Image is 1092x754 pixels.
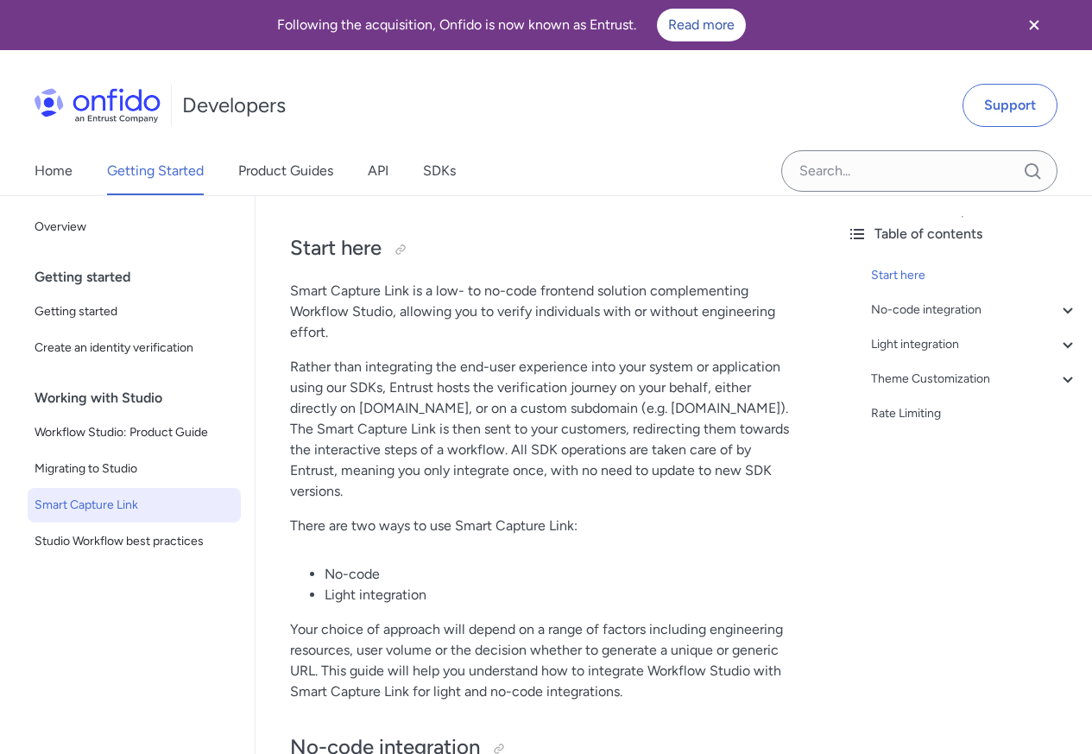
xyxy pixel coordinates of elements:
[35,88,161,123] img: Onfido Logo
[963,84,1057,127] a: Support
[28,488,241,523] a: Smart Capture Link
[325,564,798,585] li: No-code
[28,415,241,450] a: Workflow Studio: Product Guide
[423,147,456,195] a: SDKs
[35,531,234,552] span: Studio Workflow best practices
[35,147,73,195] a: Home
[871,369,1078,390] a: Theme Customization
[290,281,798,343] p: Smart Capture Link is a low- to no-code frontend solution complementing Workflow Studio, allowing...
[781,150,1057,192] input: Onfido search input field
[871,334,1078,355] a: Light integration
[35,217,234,238] span: Overview
[1002,3,1066,47] button: Close banner
[290,234,798,263] h2: Start here
[21,9,1002,41] div: Following the acquisition, Onfido is now known as Entrust.
[35,301,234,322] span: Getting started
[28,452,241,486] a: Migrating to Studio
[28,524,241,559] a: Studio Workflow best practices
[35,495,234,516] span: Smart Capture Link
[871,403,1078,424] a: Rate Limiting
[107,147,204,195] a: Getting Started
[35,338,234,358] span: Create an identity verification
[871,265,1078,286] a: Start here
[290,619,798,702] p: Your choice of approach will depend on a range of factors including engineering resources, user v...
[1024,15,1045,35] svg: Close banner
[657,9,746,41] a: Read more
[35,422,234,443] span: Workflow Studio: Product Guide
[290,357,798,502] p: Rather than integrating the end-user experience into your system or application using our SDKs, E...
[28,295,241,329] a: Getting started
[847,224,1078,244] div: Table of contents
[28,331,241,365] a: Create an identity verification
[28,210,241,244] a: Overview
[35,260,248,295] div: Getting started
[325,585,798,605] li: Light integration
[368,147,388,195] a: API
[35,459,234,479] span: Migrating to Studio
[238,147,333,195] a: Product Guides
[871,300,1078,320] a: No-code integration
[290,516,798,536] p: There are two ways to use Smart Capture Link:
[182,92,286,119] h1: Developers
[35,381,248,415] div: Working with Studio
